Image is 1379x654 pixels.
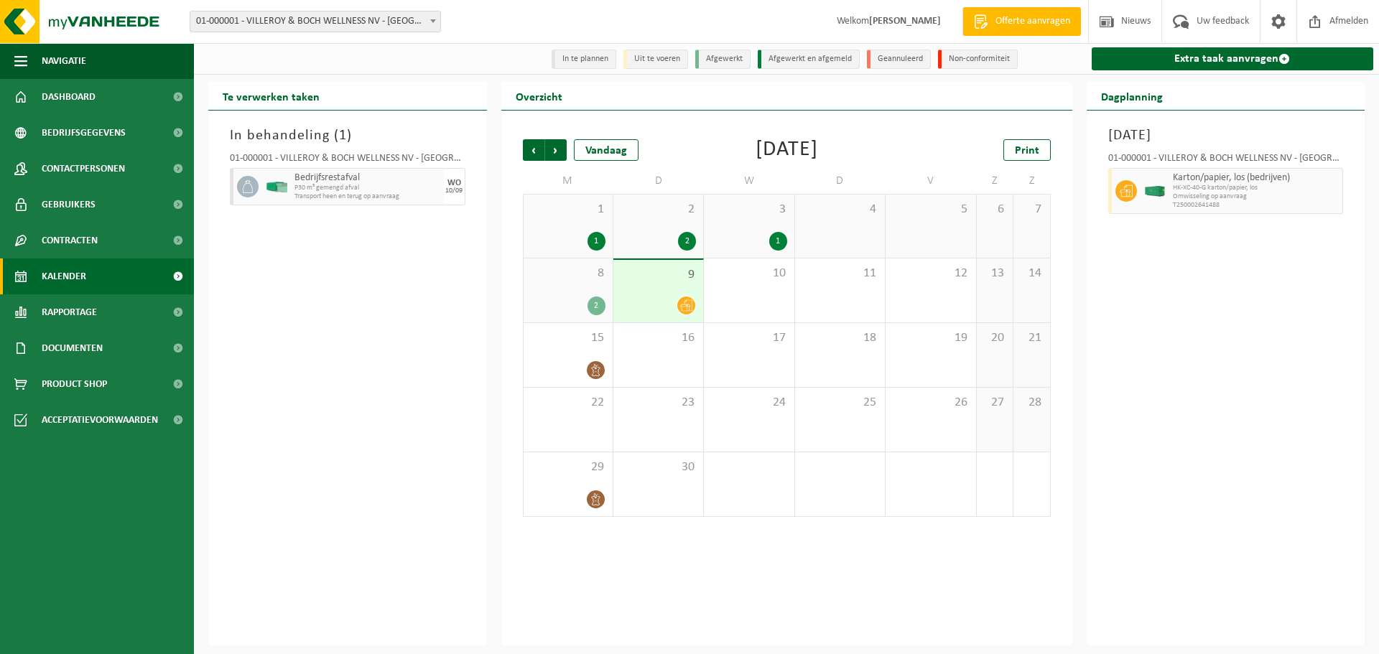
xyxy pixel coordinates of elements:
li: Uit te voeren [623,50,688,69]
h3: In behandeling ( ) [230,125,465,146]
a: Extra taak aanvragen [1092,47,1374,70]
h2: Overzicht [501,82,577,110]
span: 22 [531,395,605,411]
div: WO [447,179,461,187]
img: HK-XC-40-GN-00 [1144,186,1166,197]
span: 01-000001 - VILLEROY & BOCH WELLNESS NV - ROESELARE [190,11,440,32]
span: Acceptatievoorwaarden [42,402,158,438]
li: Geannuleerd [867,50,931,69]
span: 5 [893,202,968,218]
div: 10/09 [445,187,463,195]
li: Non-conformiteit [938,50,1018,69]
span: 12 [893,266,968,281]
span: 27 [984,395,1006,411]
span: Karton/papier, los (bedrijven) [1173,172,1339,184]
span: Rapportage [42,294,97,330]
span: Documenten [42,330,103,366]
span: 18 [802,330,878,346]
td: D [613,168,704,194]
span: 9 [621,267,696,283]
span: Contactpersonen [42,151,125,187]
a: Offerte aanvragen [962,7,1081,36]
span: 2 [621,202,696,218]
span: Offerte aanvragen [992,14,1074,29]
div: 01-000001 - VILLEROY & BOCH WELLNESS NV - [GEOGRAPHIC_DATA] [1108,154,1344,168]
span: 21 [1021,330,1042,346]
span: 01-000001 - VILLEROY & BOCH WELLNESS NV - ROESELARE [190,11,441,32]
span: 8 [531,266,605,281]
td: V [886,168,976,194]
span: Volgende [545,139,567,161]
span: 29 [531,459,605,475]
td: Z [1013,168,1050,194]
span: Print [1015,145,1039,157]
span: 10 [711,266,786,281]
img: HK-XP-30-GN-00 [266,182,287,192]
div: 01-000001 - VILLEROY & BOCH WELLNESS NV - [GEOGRAPHIC_DATA] [230,154,465,168]
span: HK-XC-40-G karton/papier, los [1173,184,1339,192]
strong: [PERSON_NAME] [869,16,941,27]
div: 2 [588,296,605,315]
span: P30 m³ gemengd afval [294,184,440,192]
span: 14 [1021,266,1042,281]
span: 16 [621,330,696,346]
h3: [DATE] [1108,125,1344,146]
span: Navigatie [42,43,86,79]
li: Afgewerkt [695,50,751,69]
span: 7 [1021,202,1042,218]
span: 30 [621,459,696,475]
span: 3 [711,202,786,218]
span: 20 [984,330,1006,346]
div: 1 [769,232,787,251]
td: Z [977,168,1013,194]
span: Contracten [42,223,98,258]
span: 17 [711,330,786,346]
td: D [795,168,886,194]
span: 26 [893,395,968,411]
td: M [523,168,613,194]
span: 23 [621,395,696,411]
span: Bedrijfsgegevens [42,115,126,151]
span: 13 [984,266,1006,281]
span: 11 [802,266,878,281]
span: 19 [893,330,968,346]
div: 1 [588,232,605,251]
h2: Dagplanning [1087,82,1177,110]
span: Vorige [523,139,544,161]
span: Transport heen en terug op aanvraag [294,192,440,201]
span: Bedrijfsrestafval [294,172,440,184]
span: 6 [984,202,1006,218]
h2: Te verwerken taken [208,82,334,110]
span: 1 [531,202,605,218]
a: Print [1003,139,1051,161]
span: Kalender [42,258,86,294]
span: 1 [339,129,347,143]
span: Product Shop [42,366,107,402]
li: Afgewerkt en afgemeld [758,50,860,69]
span: 15 [531,330,605,346]
div: Vandaag [574,139,639,161]
span: Omwisseling op aanvraag [1173,192,1339,201]
span: Dashboard [42,79,96,115]
div: [DATE] [756,139,818,161]
div: 2 [678,232,696,251]
span: 4 [802,202,878,218]
span: 25 [802,395,878,411]
li: In te plannen [552,50,616,69]
span: T250002641488 [1173,201,1339,210]
span: 28 [1021,395,1042,411]
td: W [704,168,794,194]
span: 24 [711,395,786,411]
span: Gebruikers [42,187,96,223]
